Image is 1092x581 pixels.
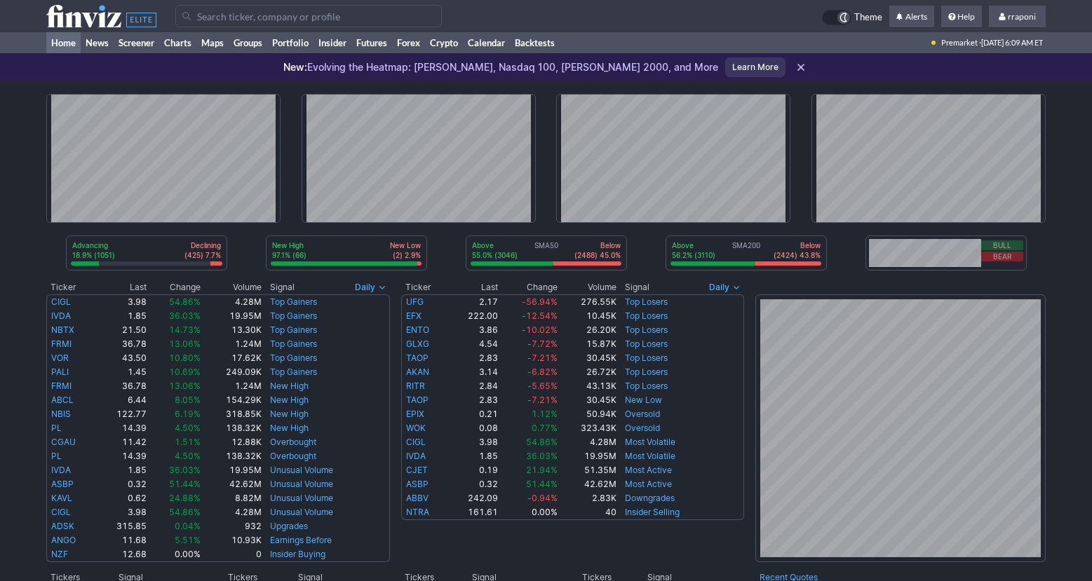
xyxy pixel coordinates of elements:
[406,339,429,349] a: GLXG
[527,353,558,363] span: -7.21%
[96,505,148,519] td: 3.98
[449,309,499,323] td: 222.00
[96,449,148,463] td: 14.39
[774,250,821,260] p: (2424) 43.8%
[270,507,333,517] a: Unusual Volume
[625,409,660,419] a: Oversold
[96,435,148,449] td: 11.42
[51,479,74,489] a: ASBP
[625,282,649,293] span: Signal
[169,367,201,377] span: 10.69%
[406,409,424,419] a: EPIX
[51,395,74,405] a: ABCL
[889,6,934,28] a: Alerts
[201,435,262,449] td: 12.88K
[175,409,201,419] span: 6.19%
[169,479,201,489] span: 51.44%
[558,449,617,463] td: 19.95M
[201,463,262,477] td: 19.95M
[558,379,617,393] td: 43.13K
[449,505,499,520] td: 161.61
[51,339,72,349] a: FRMI
[114,32,159,53] a: Screener
[270,282,295,293] span: Signal
[314,32,351,53] a: Insider
[522,310,558,321] span: -12.54%
[201,393,262,407] td: 154.29K
[96,393,148,407] td: 6.44
[184,240,221,250] p: Declining
[558,421,617,435] td: 323.43K
[941,6,982,28] a: Help
[51,535,76,545] a: ANGO
[854,10,882,25] span: Theme
[392,32,425,53] a: Forex
[558,435,617,449] td: 4.28M
[270,535,332,545] a: Earnings Before
[201,407,262,421] td: 318.85K
[406,451,426,461] a: IVDA
[625,479,672,489] a: Most Active
[574,250,621,260] p: (2488) 45.0%
[169,353,201,363] span: 10.80%
[406,465,428,475] a: CJET
[51,549,68,559] a: NZF
[272,240,306,250] p: New High
[96,309,148,323] td: 1.85
[406,395,429,405] a: TAOP
[51,310,71,321] a: IVDA
[449,421,499,435] td: 0.08
[406,324,429,335] a: ENTO
[672,250,715,260] p: 56.2% (3110)
[169,507,201,517] span: 54.86%
[449,491,499,505] td: 242.09
[46,280,96,294] th: Ticker
[625,451,675,461] a: Most Volatile
[175,521,201,531] span: 0.04%
[390,250,421,260] p: (2) 2.9%
[270,479,333,489] a: Unusual Volume
[449,393,499,407] td: 2.83
[449,365,499,379] td: 3.14
[526,465,558,475] span: 21.94%
[201,519,262,533] td: 932
[472,250,518,260] p: 55.0% (3046)
[270,451,316,461] a: Overbought
[499,280,558,294] th: Change
[51,507,71,517] a: CIGL
[169,296,201,307] span: 54.86%
[558,280,617,294] th: Volume
[449,379,499,393] td: 2.84
[201,421,262,435] td: 138.32K
[270,296,317,307] a: Top Gainers
[558,393,617,407] td: 30.45K
[558,407,617,421] td: 50.94K
[449,323,499,337] td: 3.86
[527,339,558,349] span: -7.72%
[625,493,675,503] a: Downgrades
[270,521,308,531] a: Upgrades
[201,547,262,562] td: 0
[558,294,617,309] td: 276.55K
[449,477,499,491] td: 0.32
[270,423,309,433] a: New High
[184,250,221,260] p: (425) 7.7%
[425,32,463,53] a: Crypto
[201,309,262,323] td: 19.95M
[449,294,499,309] td: 2.17
[147,547,201,562] td: 0.00%
[499,505,558,520] td: 0.00%
[527,493,558,503] span: -0.94%
[463,32,510,53] a: Calendar
[201,477,262,491] td: 42.62M
[510,32,560,53] a: Backtests
[625,395,662,405] a: New Low
[981,240,1023,250] button: Bull
[272,250,306,260] p: 97.1% (66)
[96,337,148,351] td: 36.78
[670,240,822,261] div: SMA200
[625,465,672,475] a: Most Active
[351,32,392,53] a: Futures
[201,294,262,309] td: 4.28M
[96,463,148,477] td: 1.85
